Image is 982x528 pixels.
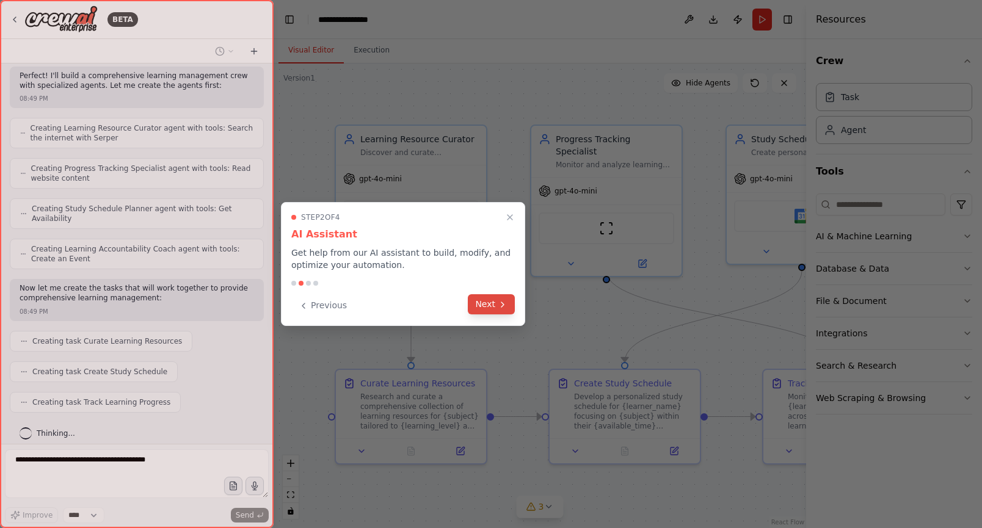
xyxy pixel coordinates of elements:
span: Step 2 of 4 [301,212,340,222]
button: Next [468,294,515,314]
p: Get help from our AI assistant to build, modify, and optimize your automation. [291,247,515,271]
h3: AI Assistant [291,227,515,242]
button: Previous [291,295,354,316]
button: Hide left sidebar [281,11,298,28]
button: Close walkthrough [503,210,517,225]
